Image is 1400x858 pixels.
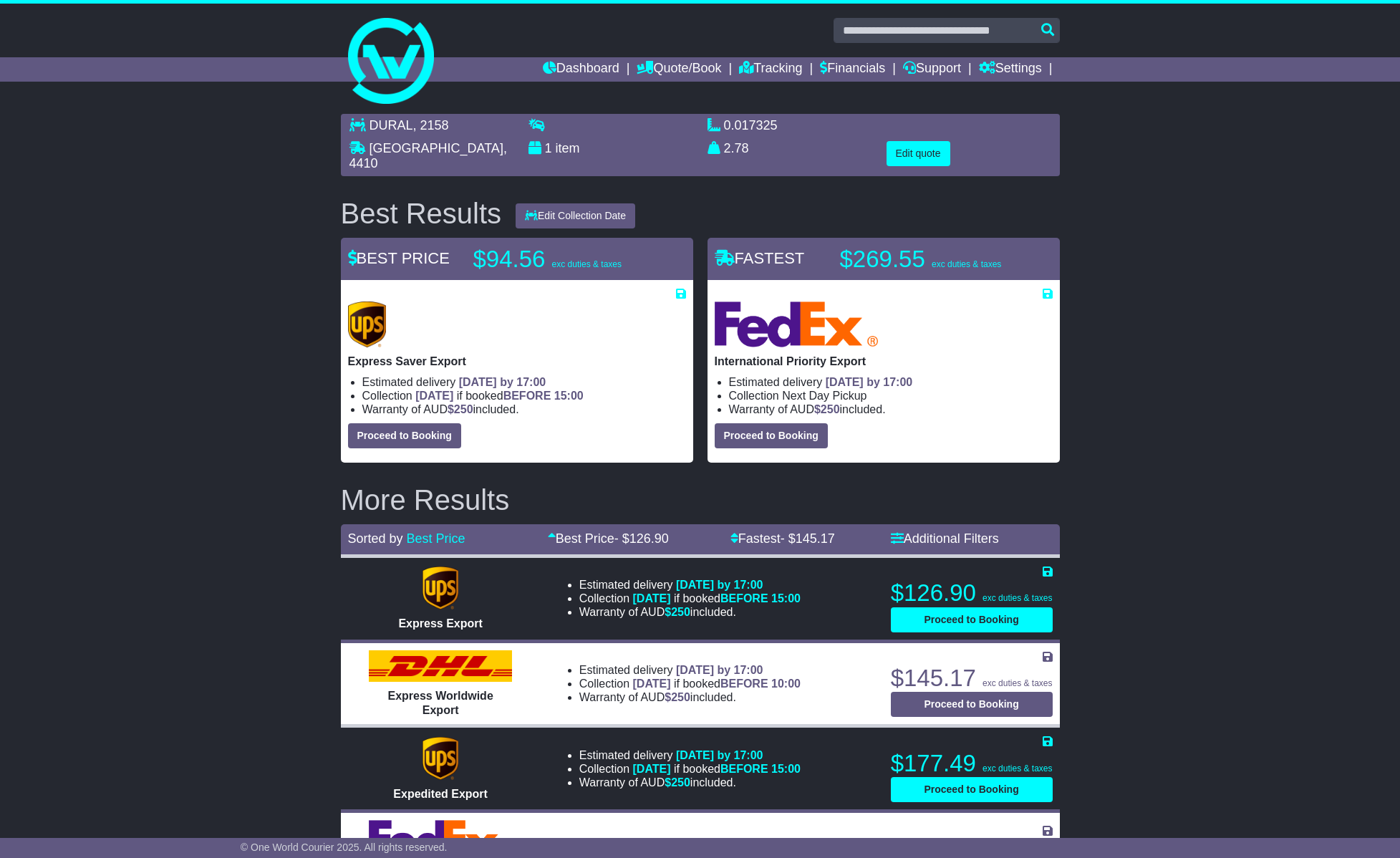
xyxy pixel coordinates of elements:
[334,198,509,229] div: Best Results
[407,531,465,546] a: Best Price
[341,484,1060,516] h2: More Results
[543,57,619,82] a: Dashboard
[715,355,1053,368] p: International Priority Export
[633,763,801,775] span: if booked
[821,403,840,415] span: 250
[891,579,1053,607] p: $126.90
[891,607,1053,632] button: Proceed to Booking
[730,531,835,546] a: Fastest- $145.17
[579,592,801,605] li: Collection
[782,390,866,402] span: Next Day Pickup
[665,691,690,703] span: $
[548,531,669,546] a: Best Price- $126.90
[671,776,690,789] span: 250
[891,664,1053,693] p: $145.17
[579,605,801,619] li: Warranty of AUD included.
[398,617,482,630] span: Express Export
[633,763,671,775] span: [DATE]
[552,259,622,269] span: exc duties & taxes
[415,390,453,402] span: [DATE]
[370,118,413,132] span: DURAL
[633,592,671,604] span: [DATE]
[423,567,458,609] img: UPS (new): Express Export
[633,678,671,690] span: [DATE]
[369,650,512,682] img: DHL: Express Worldwide Export
[729,403,1053,416] li: Warranty of AUD included.
[362,389,686,403] li: Collection
[665,606,690,618] span: $
[932,259,1001,269] span: exc duties & taxes
[348,423,461,448] button: Proceed to Booking
[887,141,950,166] button: Edit quote
[370,141,503,155] span: [GEOGRAPHIC_DATA]
[891,777,1053,802] button: Proceed to Booking
[423,737,458,780] img: UPS (new): Expedited Export
[556,141,580,155] span: item
[349,141,507,171] span: , 4410
[633,592,801,604] span: if booked
[579,663,801,677] li: Estimated delivery
[826,376,913,388] span: [DATE] by 17:00
[362,375,686,389] li: Estimated delivery
[241,842,448,853] span: © One World Courier 2025. All rights reserved.
[781,531,835,546] span: - $
[983,678,1052,688] span: exc duties & taxes
[720,678,768,690] span: BEFORE
[448,403,473,415] span: $
[814,403,840,415] span: $
[671,691,690,703] span: 250
[720,763,768,775] span: BEFORE
[579,776,801,789] li: Warranty of AUD included.
[891,692,1053,717] button: Proceed to Booking
[637,57,721,82] a: Quote/Book
[771,592,801,604] span: 15:00
[724,118,778,132] span: 0.017325
[516,203,635,228] button: Edit Collection Date
[459,376,546,388] span: [DATE] by 17:00
[614,531,669,546] span: - $
[554,390,584,402] span: 15:00
[579,762,801,776] li: Collection
[348,302,387,347] img: UPS (new): Express Saver Export
[820,57,885,82] a: Financials
[729,389,1053,403] li: Collection
[739,57,802,82] a: Tracking
[665,776,690,789] span: $
[676,664,763,676] span: [DATE] by 17:00
[983,593,1052,603] span: exc duties & taxes
[454,403,473,415] span: 250
[676,749,763,761] span: [DATE] by 17:00
[387,690,493,715] span: Express Worldwide Export
[715,302,879,347] img: FedEx Express: International Priority Export
[415,390,583,402] span: if booked
[891,531,999,546] a: Additional Filters
[545,141,552,155] span: 1
[413,118,449,132] span: , 2158
[629,531,669,546] span: 126.90
[579,837,763,851] li: Estimated delivery
[579,690,801,704] li: Warranty of AUD included.
[903,57,961,82] a: Support
[579,578,801,592] li: Estimated delivery
[473,245,652,274] p: $94.56
[979,57,1042,82] a: Settings
[771,678,801,690] span: 10:00
[633,678,801,690] span: if booked
[393,788,488,800] span: Expedited Export
[729,375,1053,389] li: Estimated delivery
[579,748,801,762] li: Estimated delivery
[715,249,805,267] span: FASTEST
[579,677,801,690] li: Collection
[503,390,551,402] span: BEFORE
[983,763,1052,773] span: exc duties & taxes
[362,403,686,416] li: Warranty of AUD included.
[796,531,835,546] span: 145.17
[348,531,403,546] span: Sorted by
[720,592,768,604] span: BEFORE
[676,579,763,591] span: [DATE] by 17:00
[671,606,690,618] span: 250
[840,245,1019,274] p: $269.55
[348,249,450,267] span: BEST PRICE
[348,355,686,368] p: Express Saver Export
[891,749,1053,778] p: $177.49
